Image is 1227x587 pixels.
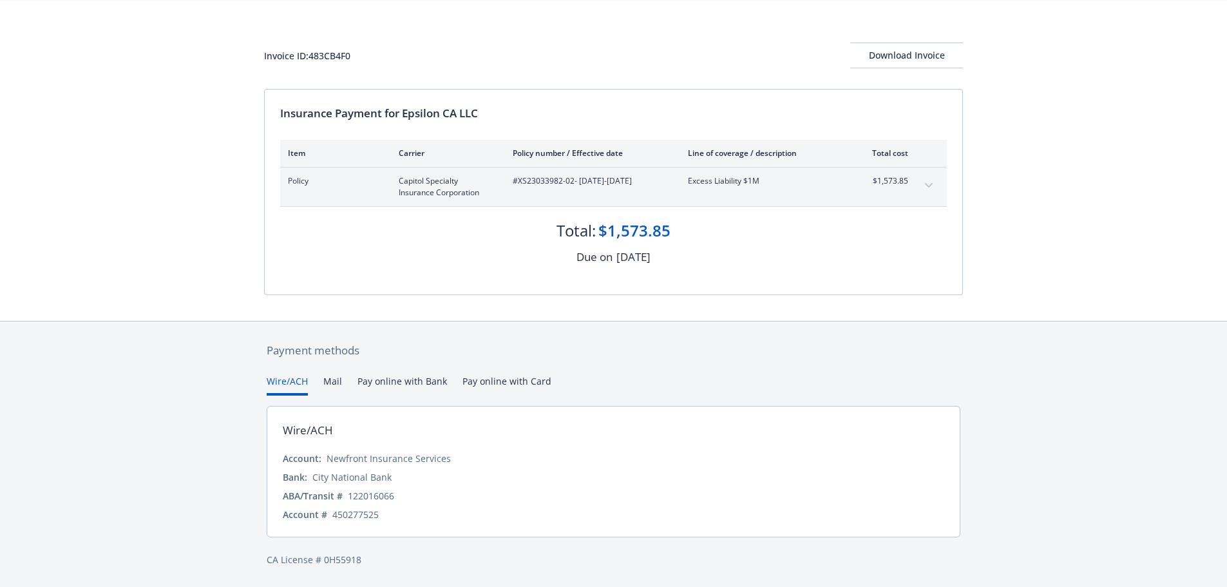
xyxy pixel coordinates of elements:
button: Download Invoice [850,43,963,68]
div: Account # [283,508,327,521]
div: Item [288,148,378,159]
div: Invoice ID: 483CB4F0 [264,49,350,63]
div: [DATE] [616,249,651,265]
div: Newfront Insurance Services [327,452,451,465]
div: City National Bank [312,470,392,484]
span: #XS23033982-02 - [DATE]-[DATE] [513,175,667,187]
button: expand content [918,175,939,196]
div: Bank: [283,470,307,484]
div: 122016066 [348,489,394,503]
span: $1,573.85 [860,175,908,187]
span: Excess Liability $1M [688,175,839,187]
button: Mail [323,374,342,396]
span: Capitol Specialty Insurance Corporation [399,175,492,198]
button: Pay online with Card [462,374,551,396]
div: Insurance Payment for Epsilon CA LLC [280,105,947,122]
div: CA License # 0H55918 [267,553,960,566]
div: Wire/ACH [283,422,333,439]
button: Wire/ACH [267,374,308,396]
button: Pay online with Bank [357,374,447,396]
div: PolicyCapitol Specialty Insurance Corporation#XS23033982-02- [DATE]-[DATE]Excess Liability $1M$1,... [280,168,947,206]
div: Carrier [399,148,492,159]
div: Due on [576,249,613,265]
div: Account: [283,452,321,465]
span: Policy [288,175,378,187]
div: Total: [556,220,596,242]
div: 450277525 [332,508,379,521]
div: Payment methods [267,342,960,359]
div: Line of coverage / description [688,148,839,159]
div: $1,573.85 [598,220,671,242]
div: ABA/Transit # [283,489,343,503]
div: Policy number / Effective date [513,148,667,159]
div: Total cost [860,148,908,159]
